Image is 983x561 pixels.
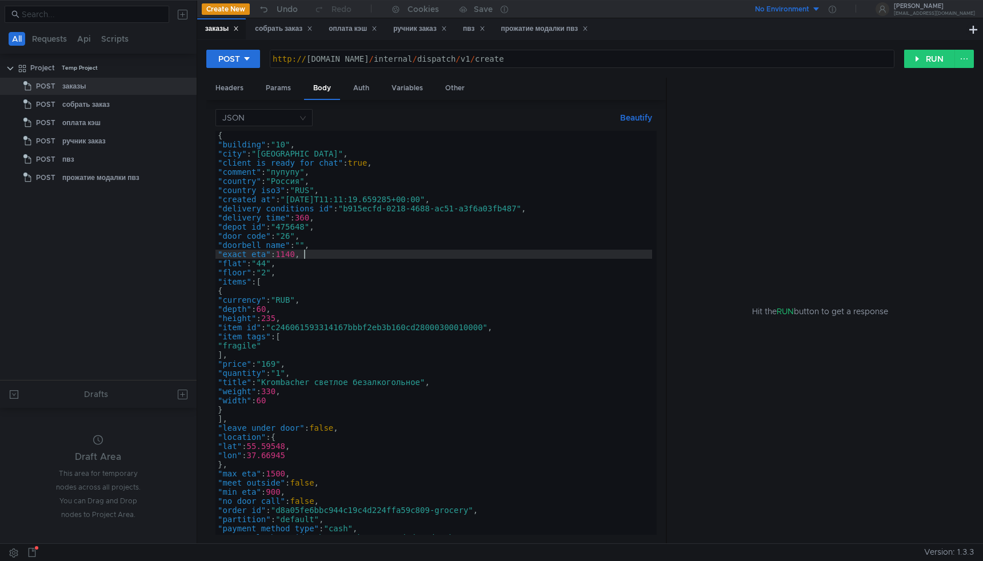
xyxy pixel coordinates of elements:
div: No Environment [755,4,809,15]
button: Requests [29,32,70,46]
span: POST [36,114,55,131]
button: POST [206,50,260,68]
div: [PERSON_NAME] [894,3,975,9]
div: оплата кэш [62,114,101,131]
span: POST [36,151,55,168]
div: Other [436,78,474,99]
div: Project [30,59,55,77]
div: ручник заказ [393,23,447,35]
span: POST [36,78,55,95]
div: Variables [382,78,432,99]
div: [EMAIL_ADDRESS][DOMAIN_NAME] [894,11,975,15]
div: собрать заказ [255,23,313,35]
div: заказы [205,23,239,35]
div: собрать заказ [62,96,110,113]
span: RUN [777,306,794,316]
div: ручник заказ [62,133,106,150]
div: прожатие модалки пвз [62,169,139,186]
div: прожатие модалки пвз [501,23,589,35]
input: Search... [22,8,162,21]
div: Temp Project [62,59,98,77]
div: пвз [463,23,485,35]
button: Undo [250,1,306,18]
div: заказы [62,78,86,95]
span: Version: 1.3.3 [924,544,974,560]
div: пвз [62,151,74,168]
div: Drafts [84,387,108,401]
div: Auth [344,78,378,99]
div: оплата кэш [329,23,377,35]
div: Save [474,5,493,13]
div: Params [257,78,300,99]
div: Cookies [407,2,439,16]
button: Beautify [616,111,657,125]
button: Api [74,32,94,46]
span: POST [36,96,55,113]
div: Redo [331,2,351,16]
span: POST [36,133,55,150]
button: RUN [904,50,955,68]
span: Hit the button to get a response [752,305,888,318]
div: Undo [277,2,298,16]
div: Body [304,78,340,100]
button: Create New [202,3,250,15]
span: POST [36,169,55,186]
div: Headers [206,78,253,99]
div: POST [218,53,240,65]
button: Scripts [98,32,132,46]
button: Redo [306,1,359,18]
button: All [9,32,25,46]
